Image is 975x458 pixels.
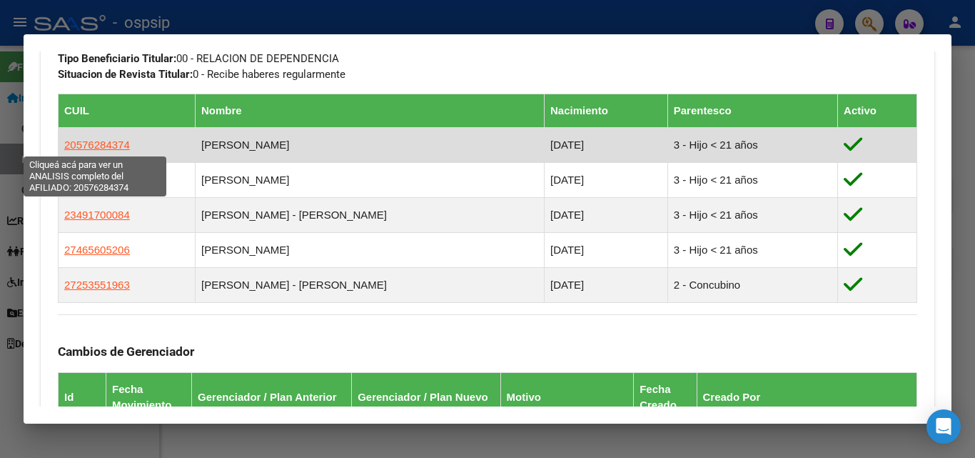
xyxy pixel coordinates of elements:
th: Parentesco [667,94,837,128]
td: [DATE] [545,128,668,163]
th: CUIL [59,94,196,128]
span: 27465605206 [64,244,130,256]
th: Nacimiento [545,94,668,128]
td: 2 - Concubino [667,268,837,303]
th: Fecha Creado [634,372,697,422]
th: Creado Por [697,372,916,422]
td: [DATE] [545,233,668,268]
span: 27253551963 [64,279,130,291]
th: Nombre [195,94,544,128]
td: [DATE] [545,198,668,233]
h3: Cambios de Gerenciador [58,344,917,359]
th: Fecha Movimiento [106,372,192,422]
td: 3 - Hijo < 21 años [667,163,837,198]
th: Motivo [500,372,634,422]
th: Gerenciador / Plan Anterior [192,372,352,422]
span: 20576284374 [64,139,130,151]
td: [DATE] [545,268,668,303]
td: 3 - Hijo < 21 años [667,128,837,163]
td: [PERSON_NAME] [195,163,544,198]
td: [PERSON_NAME] [195,233,544,268]
div: Open Intercom Messenger [926,409,961,444]
th: Gerenciador / Plan Nuevo [352,372,500,422]
td: [PERSON_NAME] - [PERSON_NAME] [195,268,544,303]
td: [DATE] [545,163,668,198]
strong: Tipo Beneficiario Titular: [58,52,176,65]
td: [PERSON_NAME] [195,128,544,163]
span: 20509763535 [64,174,130,186]
td: [PERSON_NAME] - [PERSON_NAME] [195,198,544,233]
span: 23491700084 [64,209,130,221]
td: 3 - Hijo < 21 años [667,198,837,233]
strong: Situacion de Revista Titular: [58,68,193,81]
td: 3 - Hijo < 21 años [667,233,837,268]
span: 0 - Recibe haberes regularmente [58,68,345,81]
span: 00 - RELACION DE DEPENDENCIA [58,52,339,65]
th: Id [59,372,106,422]
th: Activo [838,94,917,128]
